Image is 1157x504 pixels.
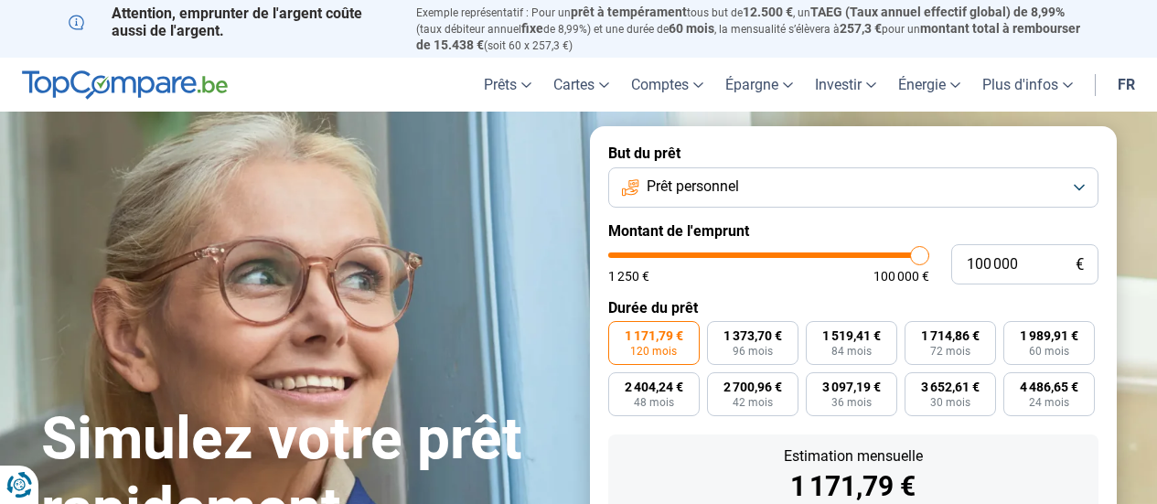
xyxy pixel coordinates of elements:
span: montant total à rembourser de 15.438 € [416,21,1080,52]
span: 60 mois [669,21,714,36]
a: Cartes [542,58,620,112]
button: Prêt personnel [608,167,1098,208]
span: 12.500 € [743,5,793,19]
span: 1 250 € [608,270,649,283]
span: 36 mois [831,397,872,408]
span: 42 mois [733,397,773,408]
span: 100 000 € [873,270,929,283]
div: Estimation mensuelle [623,449,1084,464]
a: Prêts [473,58,542,112]
a: Énergie [887,58,971,112]
a: fr [1107,58,1146,112]
span: 1 519,41 € [822,329,881,342]
p: Attention, emprunter de l'argent coûte aussi de l'argent. [69,5,394,39]
span: 1 171,79 € [625,329,683,342]
a: Épargne [714,58,804,112]
span: 84 mois [831,346,872,357]
span: 24 mois [1029,397,1069,408]
span: 257,3 € [840,21,882,36]
label: Durée du prêt [608,299,1098,316]
span: 2 404,24 € [625,381,683,393]
span: 2 700,96 € [723,381,782,393]
span: 3 652,61 € [921,381,980,393]
span: 72 mois [930,346,970,357]
a: Comptes [620,58,714,112]
span: 1 373,70 € [723,329,782,342]
span: 120 mois [630,346,677,357]
span: 1 989,91 € [1020,329,1078,342]
span: prêt à tempérament [571,5,687,19]
span: 48 mois [634,397,674,408]
span: € [1076,257,1084,273]
p: Exemple représentatif : Pour un tous but de , un (taux débiteur annuel de 8,99%) et une durée de ... [416,5,1089,53]
span: TAEG (Taux annuel effectif global) de 8,99% [810,5,1065,19]
span: fixe [521,21,543,36]
a: Investir [804,58,887,112]
span: Prêt personnel [647,177,739,197]
a: Plus d'infos [971,58,1084,112]
span: 30 mois [930,397,970,408]
img: TopCompare [22,70,228,100]
span: 4 486,65 € [1020,381,1078,393]
label: But du prêt [608,145,1098,162]
span: 3 097,19 € [822,381,881,393]
div: 1 171,79 € [623,473,1084,500]
span: 1 714,86 € [921,329,980,342]
label: Montant de l'emprunt [608,222,1098,240]
span: 60 mois [1029,346,1069,357]
span: 96 mois [733,346,773,357]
